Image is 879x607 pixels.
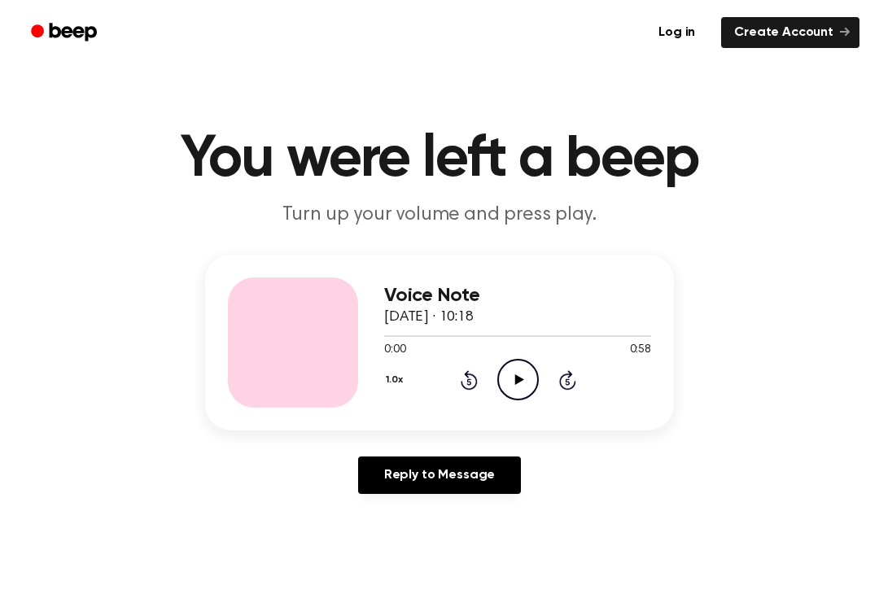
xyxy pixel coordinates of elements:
a: Reply to Message [358,456,521,494]
span: [DATE] · 10:18 [384,310,474,325]
button: 1.0x [384,366,409,394]
h3: Voice Note [384,285,651,307]
a: Beep [20,17,112,49]
span: 0:00 [384,342,405,359]
p: Turn up your volume and press play. [127,202,752,229]
a: Create Account [721,17,859,48]
a: Log in [642,14,711,51]
h1: You were left a beep [23,130,856,189]
span: 0:58 [630,342,651,359]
